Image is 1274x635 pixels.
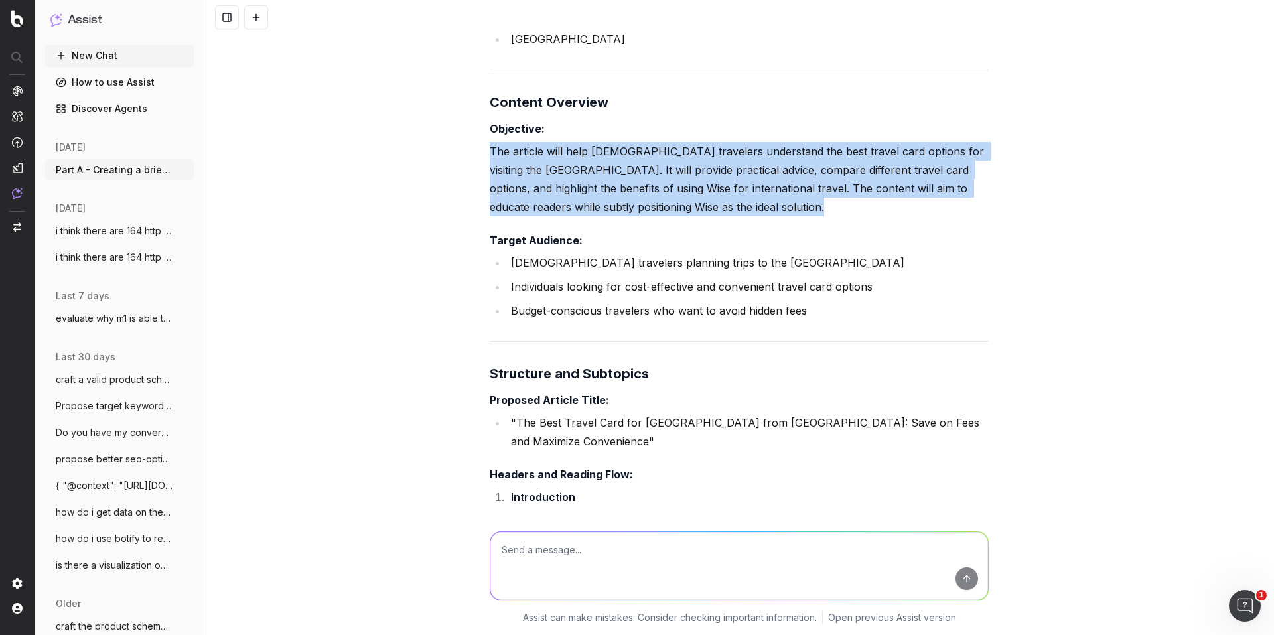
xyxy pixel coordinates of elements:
img: Analytics [12,86,23,96]
button: evaluate why m1 is able to rank for gene [45,308,194,329]
span: evaluate why m1 is able to rank for gene [56,312,173,325]
li: Budget-conscious travelers who want to avoid hidden fees [507,301,989,320]
h1: Assist [68,11,102,29]
img: Assist [50,13,62,26]
strong: Proposed Article Title: [490,393,609,407]
span: [DATE] [56,202,86,215]
button: Propose target keywords for this page: [45,395,194,417]
a: How to use Assist [45,72,194,93]
button: Do you have my conversion data from Adob [45,422,194,443]
strong: Introduction [511,490,575,504]
span: Propose target keywords for this page: [56,399,173,413]
button: { "@context": "[URL][DOMAIN_NAME]", [45,475,194,496]
strong: Objective: [490,122,545,135]
li: Brief overview of why choosing the right travel card is essential for [DEMOGRAPHIC_DATA] travelin... [528,514,989,551]
span: craft the product schema markup for this [56,620,173,633]
button: how do i get data on the status code of [45,502,194,523]
strong: Target Audience: [490,234,583,247]
strong: Headers and Reading Flow: [490,468,633,481]
li: "The Best Travel Card for [GEOGRAPHIC_DATA] from [GEOGRAPHIC_DATA]: Save on Fees and Maximize Con... [507,413,989,451]
button: craft a valid product schema markup for [45,369,194,390]
button: how do i use botify to replace internal [45,528,194,549]
iframe: Intercom live chat [1229,590,1261,622]
p: Assist can make mistakes. Consider checking important information. [523,611,817,624]
span: propose better seo-optimized meta tags f [56,453,173,466]
img: Setting [12,578,23,589]
span: craft a valid product schema markup for [56,373,173,386]
span: Part A - Creating a brief for a freelanc [56,163,173,176]
button: i think there are 164 http URLs on my we [45,220,194,242]
button: propose better seo-optimized meta tags f [45,449,194,470]
img: Activation [12,137,23,148]
span: [DATE] [56,141,86,154]
span: how do i get data on the status code of [56,506,173,519]
a: Discover Agents [45,98,194,119]
button: i think there are 164 http URLs on my we [45,247,194,268]
strong: Content Overview [490,94,608,110]
span: Do you have my conversion data from Adob [56,426,173,439]
span: how do i use botify to replace internal [56,532,173,545]
span: last 30 days [56,350,115,364]
li: Individuals looking for cost-effective and convenient travel card options [507,277,989,296]
li: [DEMOGRAPHIC_DATA] travelers planning trips to the [GEOGRAPHIC_DATA] [507,253,989,272]
img: Assist [12,188,23,199]
span: is there a visualization on how many pag [56,559,173,572]
button: Part A - Creating a brief for a freelanc [45,159,194,180]
span: older [56,597,81,610]
button: Assist [50,11,188,29]
img: Intelligence [12,111,23,122]
span: 1 [1256,590,1267,600]
img: Studio [12,163,23,173]
img: Switch project [13,222,21,232]
span: i think there are 164 http URLs on my we [56,224,173,238]
strong: Structure and Subtopics [490,366,649,382]
img: Botify logo [11,10,23,27]
img: My account [12,603,23,614]
span: i think there are 164 http URLs on my we [56,251,173,264]
li: [GEOGRAPHIC_DATA] [507,30,989,48]
p: The article will help [DEMOGRAPHIC_DATA] travelers understand the best travel card options for vi... [490,142,989,216]
span: { "@context": "[URL][DOMAIN_NAME]", [56,479,173,492]
a: Open previous Assist version [828,611,956,624]
span: last 7 days [56,289,109,303]
button: is there a visualization on how many pag [45,555,194,576]
button: New Chat [45,45,194,66]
